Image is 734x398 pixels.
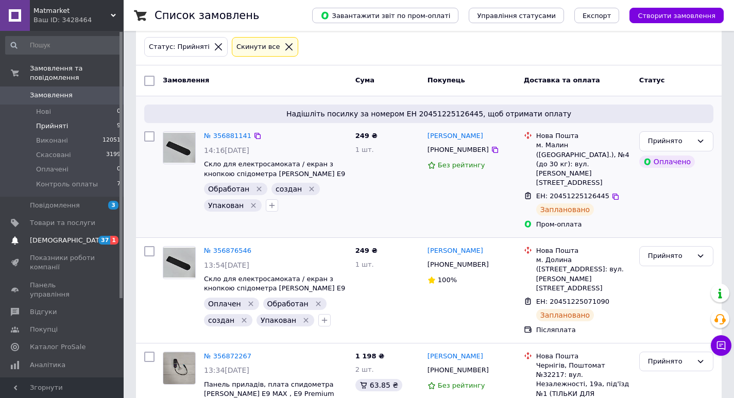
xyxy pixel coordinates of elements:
[428,76,465,84] span: Покупець
[355,76,374,84] span: Cума
[249,201,258,210] svg: Видалити мітку
[276,185,302,193] span: создан
[30,253,95,272] span: Показники роботи компанії
[234,42,282,53] div: Cкинути все
[117,165,121,174] span: 0
[425,258,491,271] div: [PHONE_NUMBER]
[30,236,106,245] span: [DEMOGRAPHIC_DATA]
[583,12,611,20] span: Експорт
[267,300,309,308] span: Обработан
[639,155,695,168] div: Оплачено
[536,246,631,255] div: Нова Пошта
[30,64,124,82] span: Замовлення та повідомлення
[208,300,241,308] span: Оплачен
[629,8,724,23] button: Створити замовлення
[425,143,491,157] div: [PHONE_NUMBER]
[638,12,715,20] span: Створити замовлення
[428,131,483,141] a: [PERSON_NAME]
[155,9,259,22] h1: Список замовлень
[103,136,121,145] span: 12051
[648,251,692,262] div: Прийнято
[320,11,450,20] span: Завантажити звіт по пром-оплаті
[204,247,251,254] a: № 356876546
[30,281,95,299] span: Панель управління
[536,325,631,335] div: Післяплата
[477,12,556,20] span: Управління статусами
[106,150,121,160] span: 3199
[240,316,248,324] svg: Видалити мітку
[355,247,378,254] span: 249 ₴
[536,255,631,293] div: м. Долина ([STREET_ADDRESS]: вул. [PERSON_NAME][STREET_ADDRESS]
[30,201,80,210] span: Повідомлення
[110,236,118,245] span: 1
[30,91,73,100] span: Замовлення
[469,8,564,23] button: Управління статусами
[355,366,374,373] span: 2 шт.
[163,352,195,384] img: Фото товару
[163,76,209,84] span: Замовлення
[117,107,121,116] span: 0
[204,146,249,154] span: 14:16[DATE]
[204,380,334,398] span: Панель приладів, плата спидометра [PERSON_NAME] E9 MAX , E9 Premium
[33,15,124,25] div: Ваш ID: 3428464
[536,203,594,216] div: Заплановано
[536,141,631,187] div: м. Малин ([GEOGRAPHIC_DATA].), №4 (до 30 кг): вул. [PERSON_NAME][STREET_ADDRESS]
[639,76,665,84] span: Статус
[30,360,65,370] span: Аналітика
[36,180,98,189] span: Контроль оплаты
[117,180,121,189] span: 7
[619,11,724,19] a: Створити замовлення
[30,218,95,228] span: Товари та послуги
[648,356,692,367] div: Прийнято
[355,132,378,140] span: 249 ₴
[108,201,118,210] span: 3
[30,307,57,317] span: Відгуки
[355,379,402,391] div: 63.85 ₴
[36,165,69,174] span: Оплачені
[5,36,122,55] input: Пошук
[428,352,483,361] a: [PERSON_NAME]
[208,201,244,210] span: Упакован
[524,76,600,84] span: Доставка та оплата
[204,160,345,187] a: Скло для електросамоката / екран з кнопкою спідометра [PERSON_NAME] Е9 (ПЛАСТИК)
[425,364,491,377] div: [PHONE_NUMBER]
[711,335,731,356] button: Чат з покупцем
[574,8,620,23] button: Експорт
[308,185,316,193] svg: Видалити мітку
[117,122,121,131] span: 9
[204,275,345,302] a: Скло для електросамоката / екран з кнопкою спідометра [PERSON_NAME] Е9 (ПЛАСТИК)
[208,185,249,193] span: Обработан
[204,366,249,374] span: 13:34[DATE]
[536,131,631,141] div: Нова Пошта
[536,298,609,305] span: ЕН: 20451225071090
[30,325,58,334] span: Покупці
[36,136,68,145] span: Виконані
[255,185,263,193] svg: Видалити мітку
[163,352,196,385] a: Фото товару
[30,342,86,352] span: Каталог ProSale
[302,316,310,324] svg: Видалити мітку
[355,146,374,153] span: 1 шт.
[204,261,249,269] span: 13:54[DATE]
[536,352,631,361] div: Нова Пошта
[428,246,483,256] a: [PERSON_NAME]
[438,382,485,389] span: Без рейтингу
[98,236,110,245] span: 37
[33,6,111,15] span: Matmarket
[648,136,692,147] div: Прийнято
[261,316,296,324] span: Упакован
[163,133,195,163] img: Фото товару
[247,300,255,308] svg: Видалити мітку
[204,352,251,360] a: № 356872267
[355,261,374,268] span: 1 шт.
[536,192,609,200] span: ЕН: 20451225126445
[36,107,51,116] span: Нові
[147,42,212,53] div: Статус: Прийняті
[204,132,251,140] a: № 356881141
[36,150,71,160] span: Скасовані
[438,161,485,169] span: Без рейтингу
[208,316,234,324] span: создан
[148,109,709,119] span: Надішліть посилку за номером ЕН 20451225126445, щоб отримати оплату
